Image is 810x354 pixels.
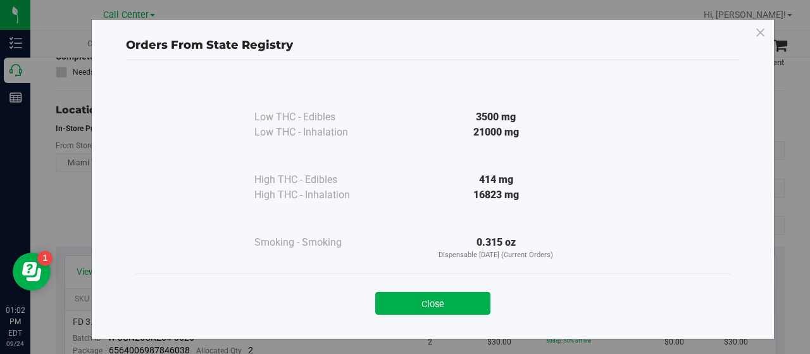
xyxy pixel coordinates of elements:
[254,187,381,203] div: High THC - Inhalation
[381,110,611,125] div: 3500 mg
[37,251,53,266] iframe: Resource center unread badge
[381,235,611,261] div: 0.315 oz
[381,250,611,261] p: Dispensable [DATE] (Current Orders)
[254,172,381,187] div: High THC - Edibles
[381,172,611,187] div: 414 mg
[381,125,611,140] div: 21000 mg
[375,292,490,315] button: Close
[254,110,381,125] div: Low THC - Edibles
[381,187,611,203] div: 16823 mg
[126,38,293,52] span: Orders From State Registry
[13,253,51,291] iframe: Resource center
[254,235,381,250] div: Smoking - Smoking
[254,125,381,140] div: Low THC - Inhalation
